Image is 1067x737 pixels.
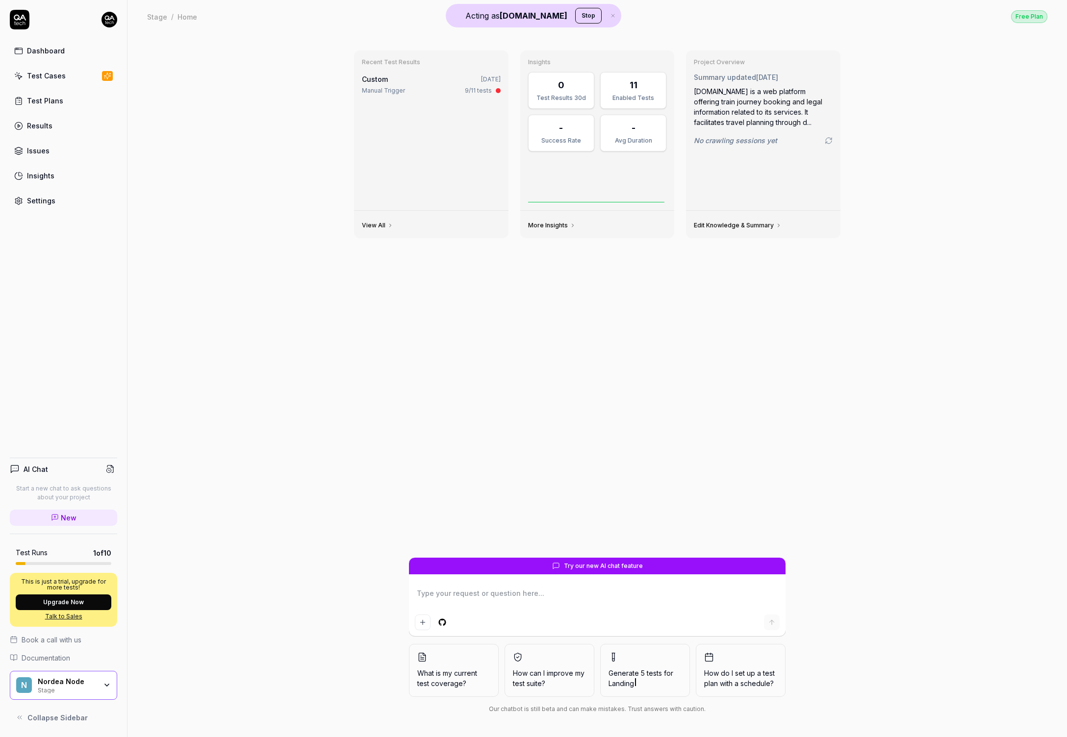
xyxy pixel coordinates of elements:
time: [DATE] [481,75,501,83]
div: Stage [147,12,167,22]
a: Documentation [10,653,117,663]
h3: Recent Test Results [362,58,501,66]
h5: Test Runs [16,548,48,557]
div: Stage [38,686,97,693]
a: Test Plans [10,91,117,110]
h4: AI Chat [24,464,48,474]
div: Home [178,12,197,22]
h3: Insights [528,58,667,66]
span: Summary updated [694,73,756,81]
div: [DOMAIN_NAME] is a web platform offering train journey booking and legal information related to i... [694,86,833,127]
span: Custom [362,75,388,83]
p: Start a new chat to ask questions about your project [10,484,117,502]
a: View All [362,221,393,229]
span: N [16,677,32,693]
img: 7ccf6c19-61ad-4a6c-8811-018b02a1b829.jpg [102,12,117,27]
div: Settings [27,196,55,206]
button: Stop [575,8,602,24]
div: - [559,121,563,134]
div: Dashboard [27,46,65,56]
div: / [171,12,174,22]
span: Landing [609,679,634,688]
div: - [632,121,635,134]
a: Go to crawling settings [825,137,833,145]
div: Test Plans [27,96,63,106]
button: How can I improve my test suite? [505,644,594,697]
button: Collapse Sidebar [10,708,117,727]
a: More Insights [528,221,576,229]
button: Generate 5 tests forLanding [600,644,690,697]
a: Insights [10,166,117,185]
span: No crawling sessions yet [694,135,777,146]
button: Add attachment [415,614,431,630]
div: Nordea Node [38,677,97,686]
div: Test Cases [27,71,66,81]
a: Issues [10,141,117,160]
div: Manual Trigger [362,86,405,95]
time: [DATE] [756,73,778,81]
button: How do I set up a test plan with a schedule? [696,644,786,697]
span: Generate 5 tests for [609,668,682,688]
a: New [10,510,117,526]
div: Our chatbot is still beta and can make mistakes. Trust answers with caution. [409,705,786,713]
button: What is my current test coverage? [409,644,499,697]
span: New [61,513,76,523]
h3: Project Overview [694,58,833,66]
div: Enabled Tests [607,94,660,102]
a: Test Cases [10,66,117,85]
a: Results [10,116,117,135]
span: What is my current test coverage? [417,668,490,688]
div: 11 [630,78,637,92]
a: Custom[DATE]Manual Trigger9/11 tests [360,72,503,97]
a: Edit Knowledge & Summary [694,221,782,229]
div: Insights [27,171,54,181]
div: Results [27,121,52,131]
div: Avg Duration [607,136,660,145]
div: Test Results 30d [534,94,588,102]
a: Book a call with us [10,635,117,645]
button: NNordea NodeStage [10,671,117,700]
a: Talk to Sales [16,612,111,621]
div: Issues [27,146,50,156]
button: Upgrade Now [16,594,111,610]
span: How can I improve my test suite? [513,668,586,688]
span: 1 of 10 [93,548,111,558]
span: How do I set up a test plan with a schedule? [704,668,777,688]
div: Success Rate [534,136,588,145]
span: Documentation [22,653,70,663]
span: Collapse Sidebar [27,712,88,723]
span: Book a call with us [22,635,81,645]
a: Dashboard [10,41,117,60]
div: 9/11 tests [465,86,492,95]
span: Try our new AI chat feature [564,562,643,570]
div: 0 [558,78,564,92]
a: Settings [10,191,117,210]
button: Free Plan [1011,10,1047,23]
p: This is just a trial, upgrade for more tests! [16,579,111,590]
